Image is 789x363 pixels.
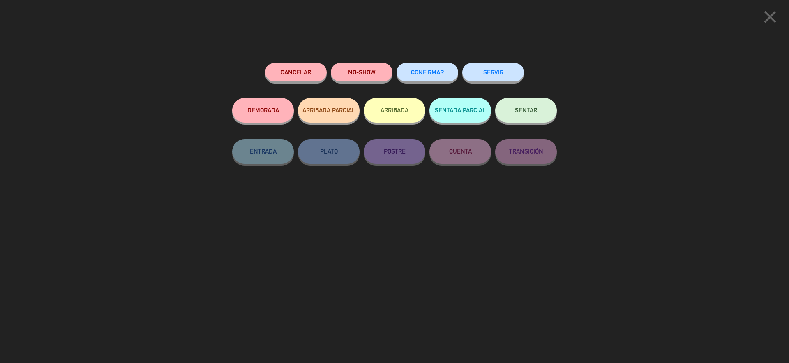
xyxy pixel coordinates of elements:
[265,63,327,81] button: Cancelar
[495,98,557,123] button: SENTAR
[495,139,557,164] button: TRANSICIÓN
[760,7,780,27] i: close
[331,63,392,81] button: NO-SHOW
[364,98,425,123] button: ARRIBADA
[302,107,355,114] span: ARRIBADA PARCIAL
[232,139,294,164] button: ENTRADA
[757,6,783,30] button: close
[462,63,524,81] button: SERVIR
[429,139,491,164] button: CUENTA
[232,98,294,123] button: DEMORADA
[411,69,444,76] span: CONFIRMAR
[364,139,425,164] button: POSTRE
[298,98,360,123] button: ARRIBADA PARCIAL
[397,63,458,81] button: CONFIRMAR
[298,139,360,164] button: PLATO
[515,107,537,114] span: SENTAR
[429,98,491,123] button: SENTADA PARCIAL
